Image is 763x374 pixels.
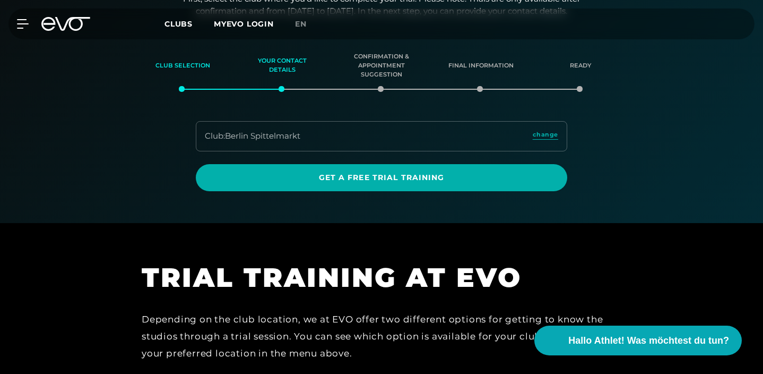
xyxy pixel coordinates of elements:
[570,62,591,69] font: Ready
[258,57,307,73] font: Your contact details
[196,164,567,191] a: Get a free trial training
[533,130,558,142] a: change
[164,19,214,29] a: Clubs
[225,131,300,141] font: Berlin Spittelmarkt
[214,19,274,29] a: MYEVO LOGIN
[534,326,742,355] button: Hallo Athlet! Was möchtest du tun?
[205,131,223,141] font: Club
[142,314,615,359] font: Depending on the club location, we at EVO offer two different options for getting to know the stu...
[142,261,522,294] font: TRIAL TRAINING AT EVO
[295,18,319,30] a: en
[155,62,210,69] font: Club selection
[448,62,514,69] font: Final information
[223,131,225,141] font: :
[533,131,558,138] font: change
[354,53,409,78] font: Confirmation & appointment suggestion
[319,173,445,182] font: Get a free trial training
[295,19,307,29] font: en
[164,19,193,29] font: Clubs
[568,334,729,348] span: Hallo Athlet! Was möchtest du tun?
